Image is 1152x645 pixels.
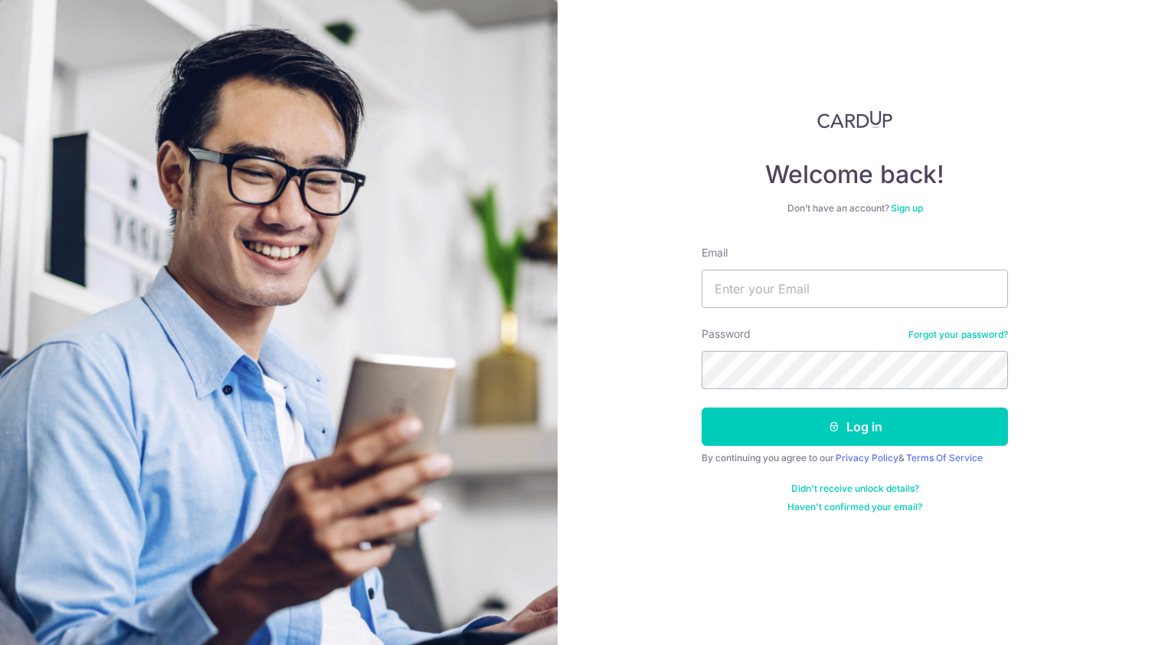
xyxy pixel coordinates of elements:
[787,501,922,513] a: Haven't confirmed your email?
[702,408,1008,446] button: Log in
[908,329,1008,341] a: Forgot your password?
[702,270,1008,308] input: Enter your Email
[702,245,728,260] label: Email
[702,452,1008,464] div: By continuing you agree to our &
[702,202,1008,214] div: Don’t have an account?
[836,452,898,463] a: Privacy Policy
[906,452,983,463] a: Terms Of Service
[791,483,919,495] a: Didn't receive unlock details?
[817,110,892,129] img: CardUp Logo
[702,159,1008,190] h4: Welcome back!
[702,326,751,342] label: Password
[891,202,923,214] a: Sign up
